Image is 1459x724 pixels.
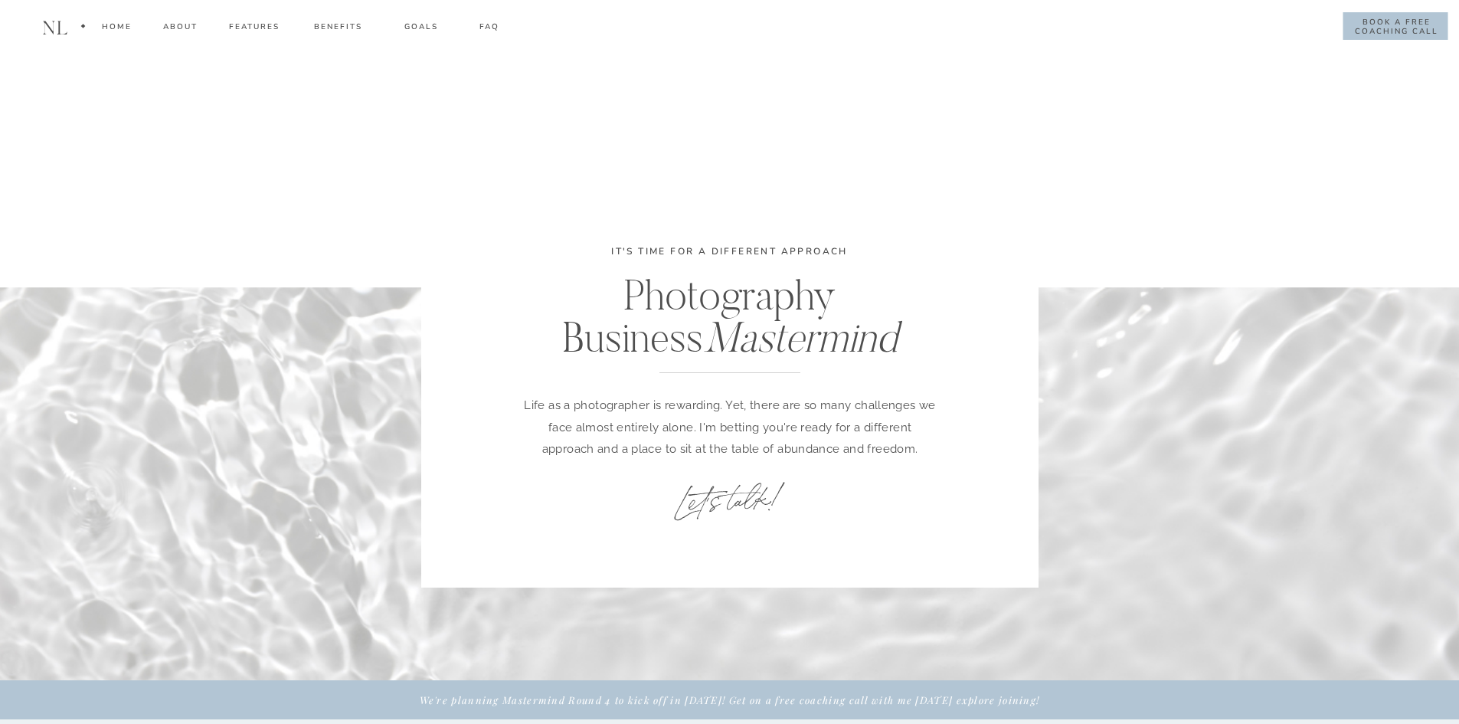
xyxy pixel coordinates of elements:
a: goals [394,21,448,38]
h3: it's time for a different approach [553,244,907,286]
p: Photography Business [506,274,954,351]
a: Home [101,21,132,38]
a: FAQ [479,21,500,38]
a: Benefits [311,21,365,38]
h3: Life as a photographer is rewarding. Yet, there are so many challenges we face almost entirely al... [522,395,939,456]
a: FEATURES [228,21,280,38]
a: Let's talk! [600,470,859,526]
a: about [162,21,198,38]
i: Mastermind [703,310,897,364]
a: book a free coaching call [1354,18,1438,36]
nav: We're planning Mastermind Round 4 to kick off in [DATE]! Get on a free coaching call with me [DAT... [397,693,1062,708]
h1: nl [38,18,72,39]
